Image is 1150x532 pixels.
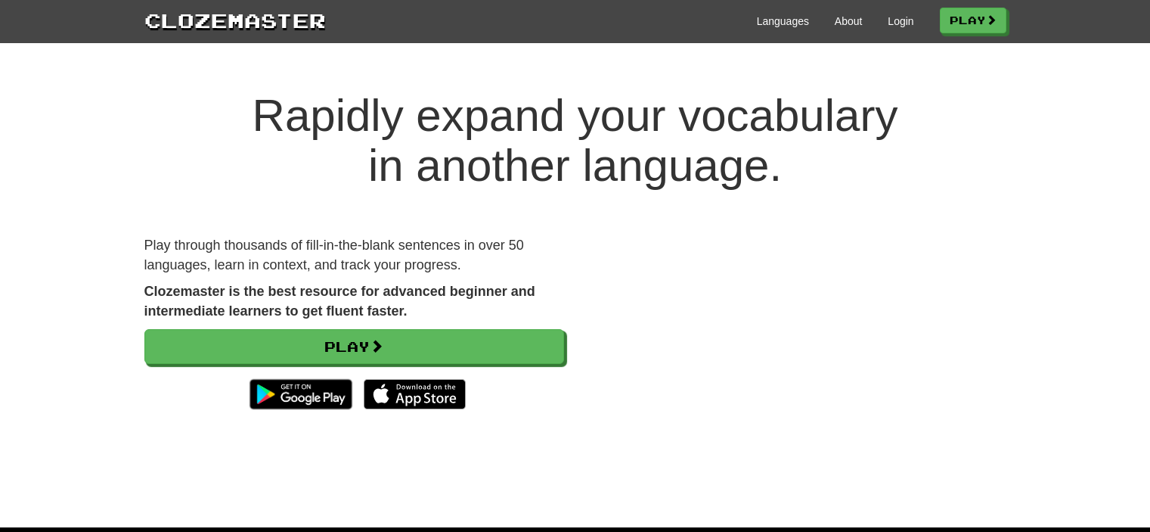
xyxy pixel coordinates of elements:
[364,379,466,409] img: Download_on_the_App_Store_Badge_US-UK_135x40-25178aeef6eb6b83b96f5f2d004eda3bffbb37122de64afbaef7...
[757,14,809,29] a: Languages
[888,14,913,29] a: Login
[144,236,564,275] p: Play through thousands of fill-in-the-blank sentences in over 50 languages, learn in context, and...
[144,284,535,319] strong: Clozemaster is the best resource for advanced beginner and intermediate learners to get fluent fa...
[242,372,359,417] img: Get it on Google Play
[940,8,1006,33] a: Play
[144,6,326,34] a: Clozemaster
[144,329,564,364] a: Play
[835,14,863,29] a: About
